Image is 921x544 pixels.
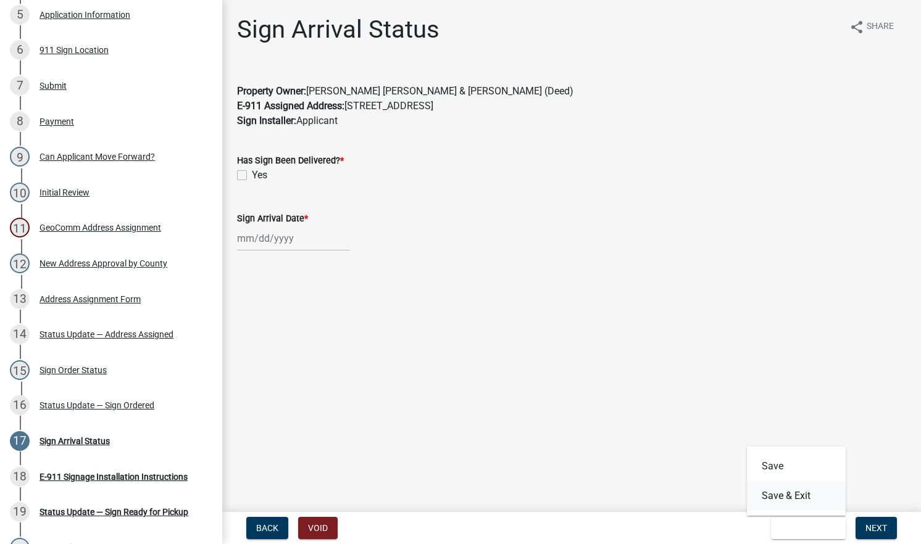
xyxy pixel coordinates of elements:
[40,472,188,481] div: E-911 Signage Installation Instructions
[747,481,846,511] button: Save & Exit
[237,15,440,44] h1: Sign Arrival Status
[10,112,30,131] div: 8
[237,100,344,112] strong: E-911 Assigned Address:
[40,188,90,197] div: Initial Review
[40,330,173,339] div: Status Update — Address Assigned
[10,76,30,96] div: 7
[10,360,30,380] div: 15
[237,226,350,251] input: mm/dd/yyyy
[40,81,67,90] div: Submit
[865,523,887,533] span: Next
[298,517,338,539] button: Void
[10,183,30,202] div: 10
[867,20,894,35] span: Share
[237,215,308,223] label: Sign Arrival Date
[237,115,296,126] strong: Sign Installer:
[237,85,306,97] strong: Property Owner:
[40,223,161,232] div: GeoComm Address Assignment
[40,366,107,374] div: Sign Order Status
[40,259,167,268] div: New Address Approval by County
[237,69,906,128] p: [PERSON_NAME] [PERSON_NAME] & [PERSON_NAME] (Deed) [STREET_ADDRESS] Applicant
[40,152,155,161] div: Can Applicant Move Forward?
[10,147,30,167] div: 9
[10,40,30,60] div: 6
[246,517,288,539] button: Back
[10,289,30,309] div: 13
[40,117,74,126] div: Payment
[10,395,30,415] div: 16
[10,5,30,25] div: 5
[10,218,30,237] div: 11
[40,508,188,516] div: Status Update — Sign Ready for Pickup
[256,523,278,533] span: Back
[40,295,141,303] div: Address Assignment Form
[781,523,828,533] span: Save & Exit
[771,517,846,539] button: Save & Exit
[747,451,846,481] button: Save
[10,467,30,487] div: 18
[10,431,30,451] div: 17
[40,437,110,445] div: Sign Arrival Status
[40,46,109,54] div: 911 Sign Location
[10,253,30,273] div: 12
[840,15,904,39] button: shareShare
[40,401,154,410] div: Status Update — Sign Ordered
[10,502,30,522] div: 19
[10,324,30,344] div: 14
[856,517,897,539] button: Next
[40,10,130,19] div: Application Information
[849,20,864,35] i: share
[252,168,267,183] label: Yes
[747,447,846,516] div: Save & Exit
[237,157,344,165] label: Has Sign Been Delivered?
